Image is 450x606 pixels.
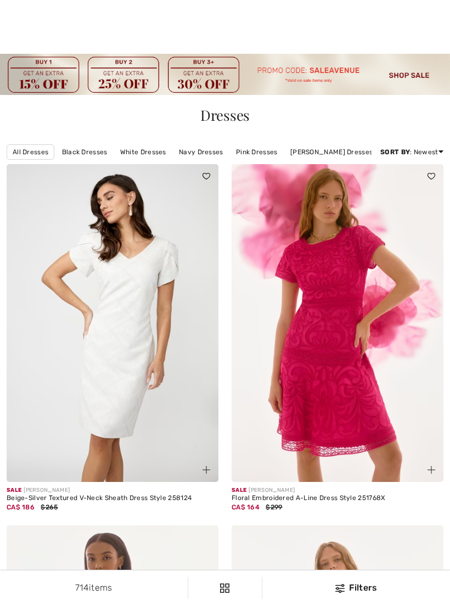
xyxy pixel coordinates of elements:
img: heart_black_full.svg [428,173,435,179]
img: Floral Embroidered A-Line Dress Style 251768X. Geranium [232,164,443,482]
div: : Newest [380,147,443,157]
a: Black Dresses [57,145,113,159]
a: Pink Dresses [230,145,283,159]
div: [PERSON_NAME] [7,486,218,495]
strong: Sort By [380,148,410,156]
a: Navy Dresses [173,145,229,159]
span: $299 [266,503,282,511]
a: All Dresses [7,144,54,160]
span: Sale [7,487,21,493]
div: Filters [269,581,443,594]
a: White Dresses [115,145,172,159]
span: 714 [75,582,89,593]
span: $265 [41,503,58,511]
span: Sale [232,487,246,493]
img: plus_v2.svg [203,466,210,474]
div: [PERSON_NAME] [232,486,443,495]
img: heart_black_full.svg [203,173,210,179]
span: CA$ 186 [7,503,35,511]
a: [PERSON_NAME] Dresses [285,145,378,159]
img: plus_v2.svg [428,466,435,474]
div: Beige-Silver Textured V-Neck Sheath Dress Style 258124 [7,495,218,502]
img: Beige-Silver Textured V-Neck Sheath Dress Style 258124. Beige/Silver [7,164,218,482]
img: Filters [220,583,229,593]
img: Filters [335,584,345,593]
div: Floral Embroidered A-Line Dress Style 251768X [232,495,443,502]
span: CA$ 164 [232,503,260,511]
span: Dresses [200,105,250,125]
